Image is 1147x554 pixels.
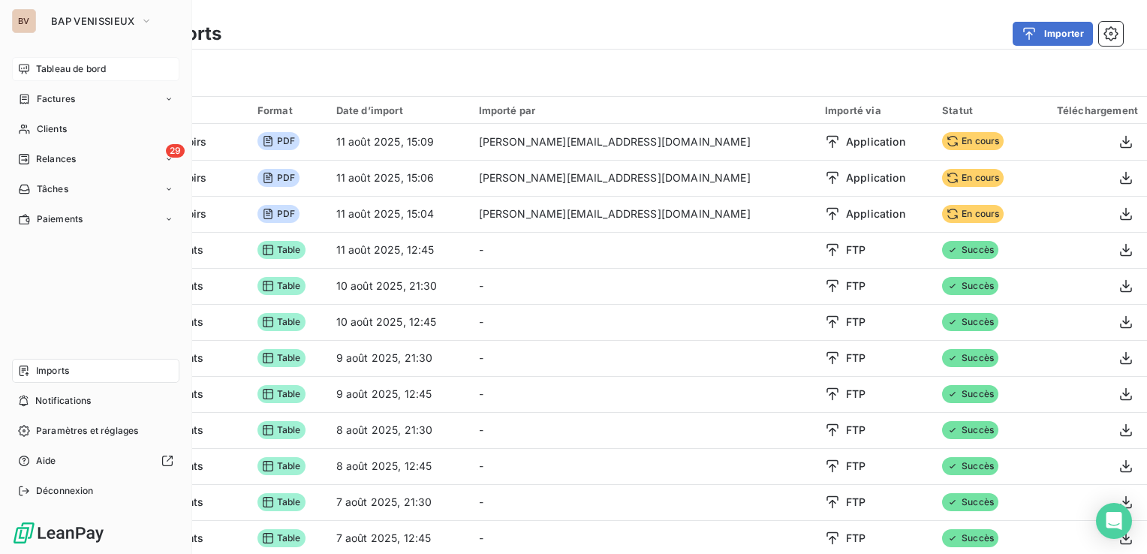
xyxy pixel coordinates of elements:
span: Succès [942,529,998,547]
span: Application [846,170,905,185]
a: Tableau de bord [12,57,179,81]
span: FTP [846,351,866,366]
td: 10 août 2025, 12:45 [327,304,470,340]
span: Application [846,206,905,221]
div: BV [12,9,36,33]
span: Table [257,529,306,547]
a: Aide [12,449,179,473]
div: Importé par [479,104,807,116]
span: Succès [942,385,998,403]
div: Statut [942,104,1019,116]
td: [PERSON_NAME][EMAIL_ADDRESS][DOMAIN_NAME] [470,124,816,160]
td: 8 août 2025, 12:45 [327,448,470,484]
span: Imports [36,364,69,378]
span: En cours [942,205,1004,223]
span: En cours [942,169,1004,187]
span: Relances [36,152,76,166]
td: - [470,268,816,304]
span: 29 [166,144,185,158]
td: 7 août 2025, 21:30 [327,484,470,520]
a: 29Relances [12,147,179,171]
td: 11 août 2025, 15:04 [327,196,470,232]
td: 9 août 2025, 21:30 [327,340,470,376]
td: 10 août 2025, 21:30 [327,268,470,304]
span: FTP [846,423,866,438]
td: 11 août 2025, 12:45 [327,232,470,268]
span: FTP [846,315,866,330]
span: Table [257,277,306,295]
span: FTP [846,242,866,257]
span: Table [257,421,306,439]
span: Succès [942,421,998,439]
a: Factures [12,87,179,111]
span: FTP [846,495,866,510]
td: - [470,448,816,484]
td: - [470,412,816,448]
a: Clients [12,117,179,141]
td: [PERSON_NAME][EMAIL_ADDRESS][DOMAIN_NAME] [470,196,816,232]
span: Aide [36,454,56,468]
span: Tâches [37,182,68,196]
span: Table [257,241,306,259]
span: PDF [257,132,300,150]
span: PDF [257,169,300,187]
span: FTP [846,279,866,294]
img: Logo LeanPay [12,521,105,545]
span: Succès [942,313,998,331]
span: Table [257,457,306,475]
span: Déconnexion [36,484,94,498]
span: FTP [846,387,866,402]
span: Paiements [37,212,83,226]
td: [PERSON_NAME][EMAIL_ADDRESS][DOMAIN_NAME] [470,160,816,196]
span: PDF [257,205,300,223]
span: Paramètres et réglages [36,424,138,438]
a: Imports [12,359,179,383]
td: 11 août 2025, 15:09 [327,124,470,160]
td: 8 août 2025, 21:30 [327,412,470,448]
button: Importer [1013,22,1093,46]
span: Factures [37,92,75,106]
span: En cours [942,132,1004,150]
span: Table [257,385,306,403]
span: Clients [37,122,67,136]
span: Table [257,349,306,367]
span: FTP [846,531,866,546]
td: - [470,232,816,268]
span: Succès [942,241,998,259]
span: Table [257,313,306,331]
a: Paramètres et réglages [12,419,179,443]
div: Date d’import [336,104,461,116]
span: Succès [942,349,998,367]
span: Notifications [35,394,91,408]
div: Téléchargement [1037,104,1138,116]
span: Table [257,493,306,511]
td: 11 août 2025, 15:06 [327,160,470,196]
a: Paiements [12,207,179,231]
span: BAP VENISSIEUX [51,15,134,27]
span: FTP [846,459,866,474]
span: Application [846,134,905,149]
a: Tâches [12,177,179,201]
td: - [470,304,816,340]
td: - [470,376,816,412]
td: 9 août 2025, 12:45 [327,376,470,412]
div: Open Intercom Messenger [1096,503,1132,539]
div: Importé via [825,104,924,116]
span: Tableau de bord [36,62,106,76]
span: Succès [942,493,998,511]
div: Format [257,104,318,116]
span: Succès [942,457,998,475]
span: Succès [942,277,998,295]
td: - [470,484,816,520]
td: - [470,340,816,376]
